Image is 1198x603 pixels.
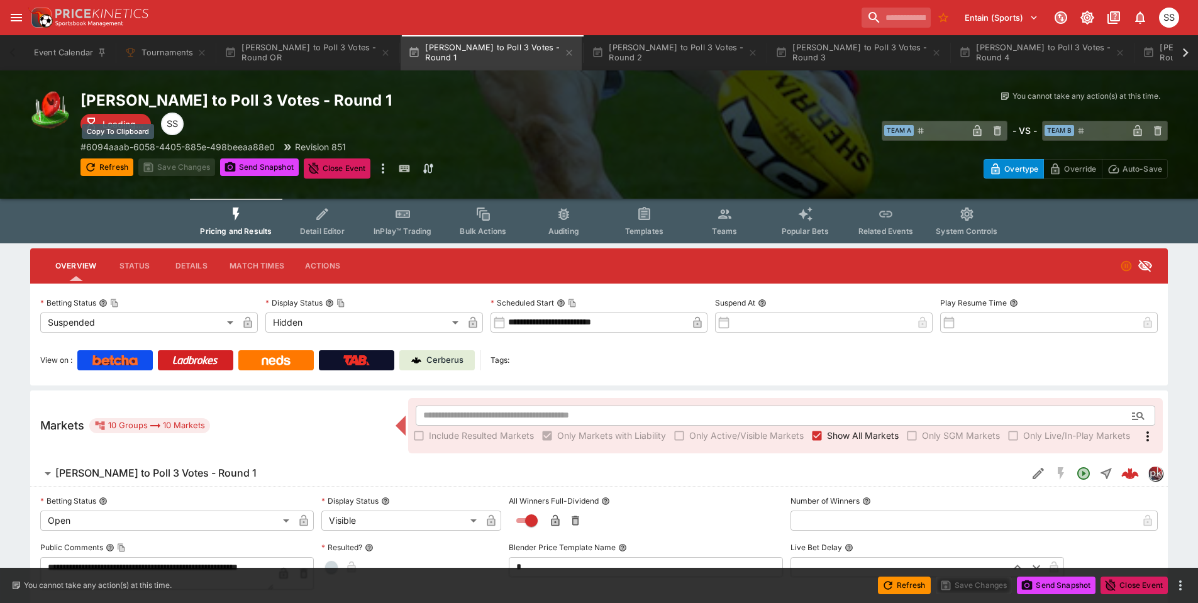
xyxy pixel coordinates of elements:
button: Resulted? [365,543,374,552]
p: You cannot take any action(s) at this time. [1012,91,1160,102]
button: Display StatusCopy To Clipboard [325,299,334,307]
button: Override [1043,159,1102,179]
div: Start From [984,159,1168,179]
svg: More [1140,429,1155,444]
button: Public CommentsCopy To Clipboard [106,543,114,552]
button: Send Snapshot [1017,577,1095,594]
p: Loading... [103,118,143,131]
button: Select Tenant [957,8,1046,28]
p: Revision 851 [295,140,346,153]
span: Popular Bets [782,226,829,236]
div: Visible [321,511,481,531]
p: Play Resume Time [940,297,1007,308]
button: Display Status [381,497,390,506]
label: View on : [40,350,72,370]
img: australian_rules.png [30,91,70,131]
button: Number of Winners [862,497,871,506]
span: Bulk Actions [460,226,506,236]
span: Teams [712,226,737,236]
img: Ladbrokes [172,355,218,365]
label: Tags: [491,350,509,370]
img: Sportsbook Management [55,21,123,26]
button: Betting Status [99,497,108,506]
button: Open [1072,462,1095,485]
button: Play Resume Time [1009,299,1018,307]
p: Resulted? [321,542,362,553]
a: 035848aa-88dc-498a-ac94-988869e06312 [1118,461,1143,486]
img: pricekinetics [1148,467,1162,480]
span: Related Events [858,226,913,236]
h2: Copy To Clipboard [80,91,624,110]
button: Close Event [1101,577,1168,594]
svg: Hidden [1138,258,1153,274]
svg: Open [1076,466,1091,481]
span: Only Active/Visible Markets [689,429,804,442]
button: [PERSON_NAME] to Poll 3 Votes - Round 4 [951,35,1133,70]
svg: Suspended [1120,260,1133,272]
button: Status [106,251,163,281]
div: Suspended [40,313,238,333]
p: Display Status [265,297,323,308]
img: Cerberus [411,355,421,365]
span: Only Markets with Liability [557,429,666,442]
span: Team B [1045,125,1074,136]
p: Live Bet Delay [790,542,842,553]
p: Display Status [321,495,379,506]
button: more [375,158,391,179]
button: Auto-Save [1102,159,1168,179]
img: Neds [262,355,290,365]
div: 10 Groups 10 Markets [94,418,205,433]
button: Copy To Clipboard [336,299,345,307]
button: Actions [294,251,351,281]
p: Betting Status [40,297,96,308]
img: TabNZ [343,355,370,365]
span: Only SGM Markets [922,429,1000,442]
button: Event Calendar [26,35,114,70]
button: [PERSON_NAME] to Poll 3 Votes - Round OR [217,35,398,70]
button: Sam Somerville [1155,4,1183,31]
div: Open [40,511,294,531]
p: You cannot take any action(s) at this time. [24,580,172,591]
button: [PERSON_NAME] to Poll 3 Votes - Round 2 [584,35,765,70]
button: Suspend At [758,299,767,307]
p: Public Comments [40,542,103,553]
img: Betcha [92,355,138,365]
span: Show All Markets [827,429,899,442]
span: Templates [625,226,663,236]
p: Blender Price Template Name [509,542,616,553]
span: Auditing [548,226,579,236]
div: Hidden [265,313,463,333]
p: Betting Status [40,495,96,506]
p: All Winners Full-Dividend [509,495,599,506]
button: Connected to PK [1050,6,1072,29]
img: logo-cerberus--red.svg [1121,465,1139,482]
button: Tournaments [117,35,214,70]
span: InPlay™ Trading [374,226,431,236]
img: PriceKinetics [55,9,148,18]
button: open drawer [5,6,28,29]
span: Team A [884,125,914,136]
button: All Winners Full-Dividend [601,497,610,506]
a: Cerberus [399,350,475,370]
button: Copy To Clipboard [110,299,119,307]
button: [PERSON_NAME] to Poll 3 Votes - Round 3 [768,35,949,70]
button: Scheduled StartCopy To Clipboard [557,299,565,307]
button: Betting StatusCopy To Clipboard [99,299,108,307]
button: Toggle light/dark mode [1076,6,1099,29]
div: Sam Somerville [1159,8,1179,28]
button: more [1173,578,1188,593]
p: Scheduled Start [491,297,554,308]
img: PriceKinetics Logo [28,5,53,30]
button: Overview [45,251,106,281]
button: Notifications [1129,6,1151,29]
button: Refresh [80,158,133,176]
button: Refresh [878,577,931,594]
div: Sam Somerville [161,113,184,135]
button: Edit Detail [1027,462,1050,485]
p: Cerberus [426,354,463,367]
p: Auto-Save [1123,162,1162,175]
button: Straight [1095,462,1118,485]
span: Pricing and Results [200,226,272,236]
div: Event type filters [190,199,1007,243]
button: Close Event [304,158,371,179]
